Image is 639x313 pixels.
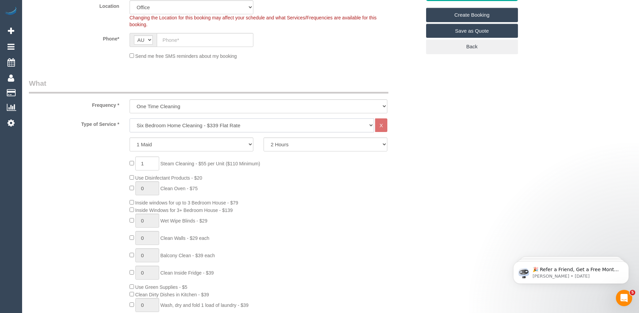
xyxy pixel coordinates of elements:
iframe: Intercom live chat [616,290,632,306]
span: Balcony Clean - $39 each [160,253,215,258]
label: Location [24,0,124,10]
span: Clean Inside Fridge - $39 [160,270,214,276]
legend: What [29,78,388,94]
span: Send me free SMS reminders about my booking [135,53,237,59]
label: Type of Service * [24,118,124,128]
span: Wet Wipe Blinds - $29 [160,218,207,224]
a: Back [426,39,518,54]
span: Inside windows for up to 3 Bedroom House - $79 [135,200,238,205]
span: Use Green Supplies - $5 [135,284,187,290]
span: Inside Windows for 3+ Bedroom House - $139 [135,208,233,213]
span: Clean Walls - $29 each [160,235,209,241]
span: Steam Cleaning - $55 per Unit ($110 Minimum) [160,161,260,166]
a: Save as Quote [426,24,518,38]
iframe: Intercom notifications message [503,247,639,295]
img: Automaid Logo [4,7,18,16]
span: Changing the Location for this booking may affect your schedule and what Services/Frequencies are... [130,15,377,27]
label: Phone* [24,33,124,42]
span: Clean Oven - $75 [160,186,198,191]
span: Use Disinfectant Products - $20 [135,175,202,181]
span: Clean Dirty Dishes in Kitchen - $39 [135,292,209,297]
a: Create Booking [426,8,518,22]
input: Phone* [157,33,253,47]
label: Frequency * [24,99,124,109]
span: 5 [630,290,635,295]
span: Wash, dry and fold 1 load of laundry - $39 [160,302,248,308]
